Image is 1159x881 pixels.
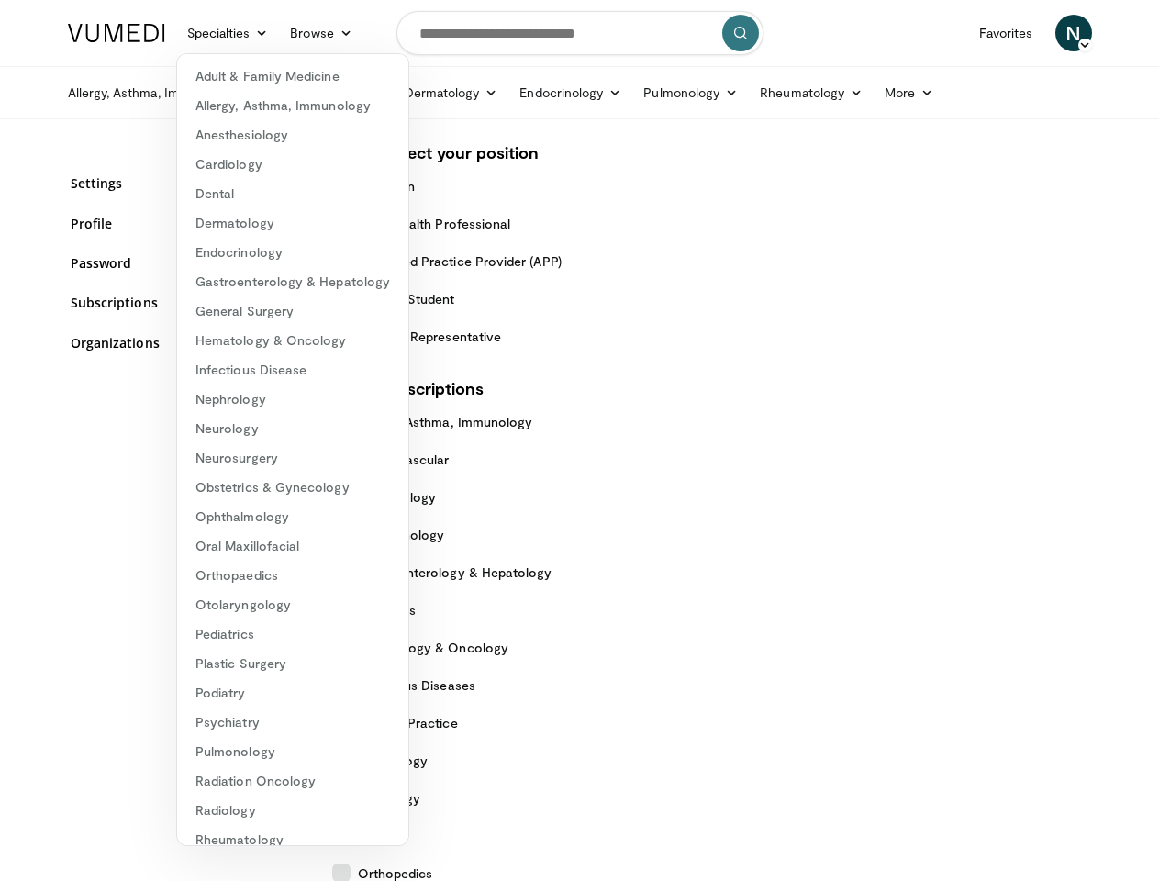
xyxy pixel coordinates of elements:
a: Profile [71,214,305,233]
a: Psychiatry [177,708,408,737]
a: Browse [279,15,363,51]
a: Allergy, Asthma, Immunology [177,91,408,120]
span: Gastroenterology & Hepatology [358,563,552,582]
strong: Please select your position [332,142,539,162]
a: Specialties [176,15,280,51]
a: Neurology [177,414,408,443]
a: Radiology [177,796,408,825]
a: Pediatrics [177,619,408,649]
a: Password [71,253,305,273]
a: Pulmonology [177,737,408,766]
span: Allergy, Asthma, Immunology [358,412,533,431]
a: Oral Maxillofacial [177,531,408,561]
span: Hematology & Oncology [358,638,508,657]
a: Favorites [968,15,1044,51]
a: Obstetrics & Gynecology [177,473,408,502]
a: Allergy, Asthma, Immunology [57,74,266,111]
a: Dermatology [177,208,408,238]
a: Settings [71,173,305,193]
span: Industry Representative [358,327,502,346]
span: Allied Health Professional [358,214,511,233]
a: Rheumatology [177,825,408,854]
a: Hematology & Oncology [177,326,408,355]
a: General Surgery [177,296,408,326]
div: Specialties [176,53,409,846]
a: Otolaryngology [177,590,408,619]
a: Neurosurgery [177,443,408,473]
a: Gastroenterology & Hepatology [177,267,408,296]
a: Orthopaedics [177,561,408,590]
a: Podiatry [177,678,408,708]
a: Anesthesiology [177,120,408,150]
a: Infectious Disease [177,355,408,385]
a: Cardiology [177,150,408,179]
a: Pulmonology [632,74,749,111]
a: Endocrinology [508,74,632,111]
a: Rheumatology [749,74,874,111]
input: Search topics, interventions [396,11,763,55]
a: Ophthalmology [177,502,408,531]
a: Plastic Surgery [177,649,408,678]
span: Infectious Diseases [358,675,475,695]
a: Organizations [71,333,305,352]
a: Dental [177,179,408,208]
a: Nephrology [177,385,408,414]
a: Subscriptions [71,293,305,312]
a: N [1055,15,1092,51]
a: Adult & Family Medicine [177,61,408,91]
a: Dermatology [394,74,509,111]
a: Endocrinology [177,238,408,267]
span: Advanced Practice Provider (APP) [358,251,562,271]
img: VuMedi Logo [68,24,165,42]
a: More [874,74,944,111]
a: Radiation Oncology [177,766,408,796]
